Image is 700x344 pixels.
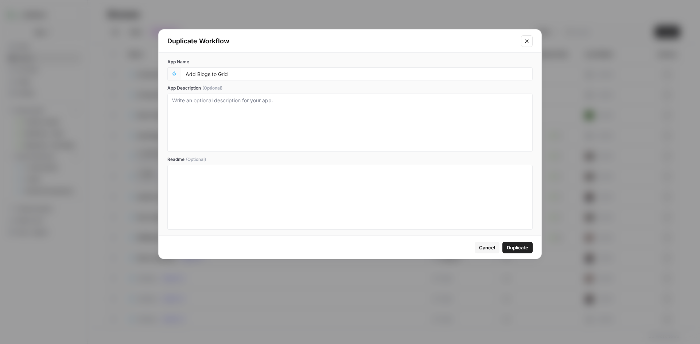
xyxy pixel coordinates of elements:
div: Duplicate Workflow [167,36,517,46]
span: Cancel [479,244,495,251]
label: Readme [167,156,533,163]
label: App Name [167,59,533,65]
button: Close modal [521,35,533,47]
button: Cancel [475,242,499,253]
span: Duplicate [507,244,528,251]
label: App Description [167,85,533,91]
button: Duplicate [502,242,533,253]
input: Untitled [186,71,528,77]
span: (Optional) [202,85,222,91]
span: (Optional) [186,156,206,163]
